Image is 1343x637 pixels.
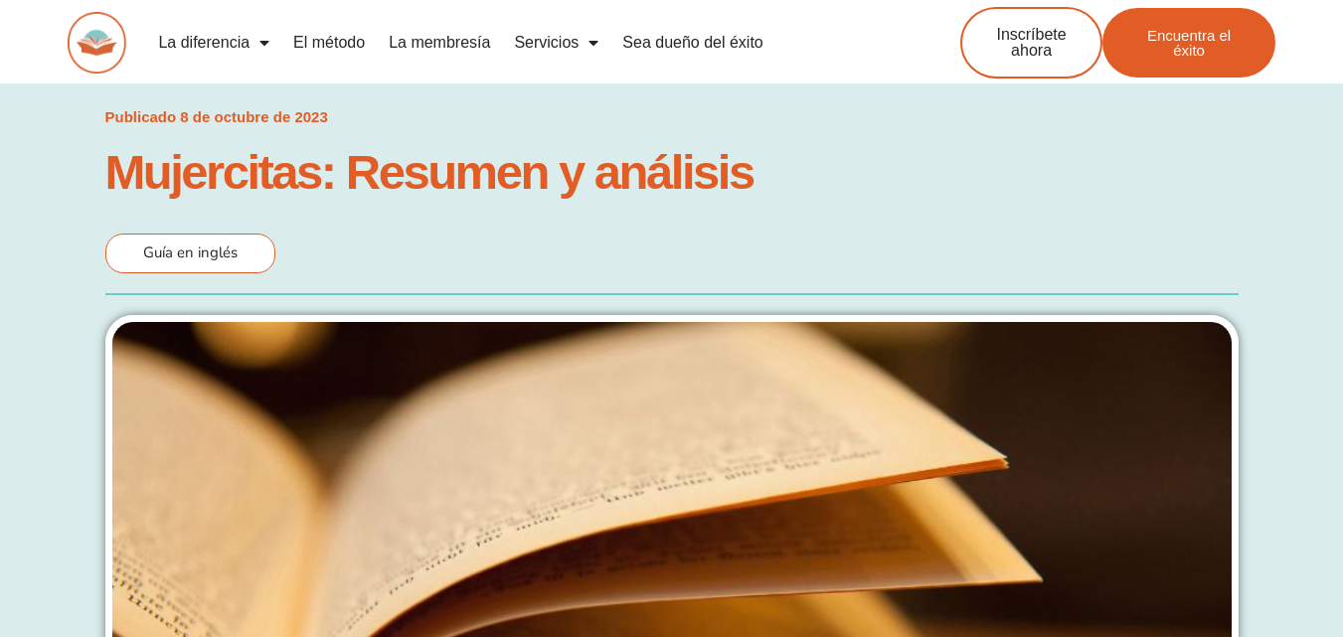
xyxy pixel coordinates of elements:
font: Guía en inglés [143,242,238,262]
div: Widget de chat [1012,412,1343,637]
font: Mujercitas: Resumen y análisis [105,145,754,199]
a: Publicado 8 de octubre de 2023 [105,103,328,131]
font: Encuentra el éxito [1147,27,1231,59]
font: El método [293,34,365,51]
font: Sea dueño del éxito [622,34,762,51]
a: Servicios [502,20,610,66]
a: Inscríbete ahora [960,7,1102,79]
a: La diferencia [146,20,281,66]
a: Sea dueño del éxito [610,20,774,66]
a: La membresía [377,20,502,66]
a: Encuentra el éxito [1102,8,1275,78]
font: Publicado [105,108,177,125]
font: Servicios [514,34,579,51]
nav: Menú [146,20,891,66]
font: La diferencia [158,34,250,51]
font: Inscríbete ahora [997,26,1067,59]
a: El método [281,20,377,66]
font: 8 de octubre de 2023 [180,108,327,125]
font: La membresía [389,34,490,51]
iframe: Chat Widget [1012,412,1343,637]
